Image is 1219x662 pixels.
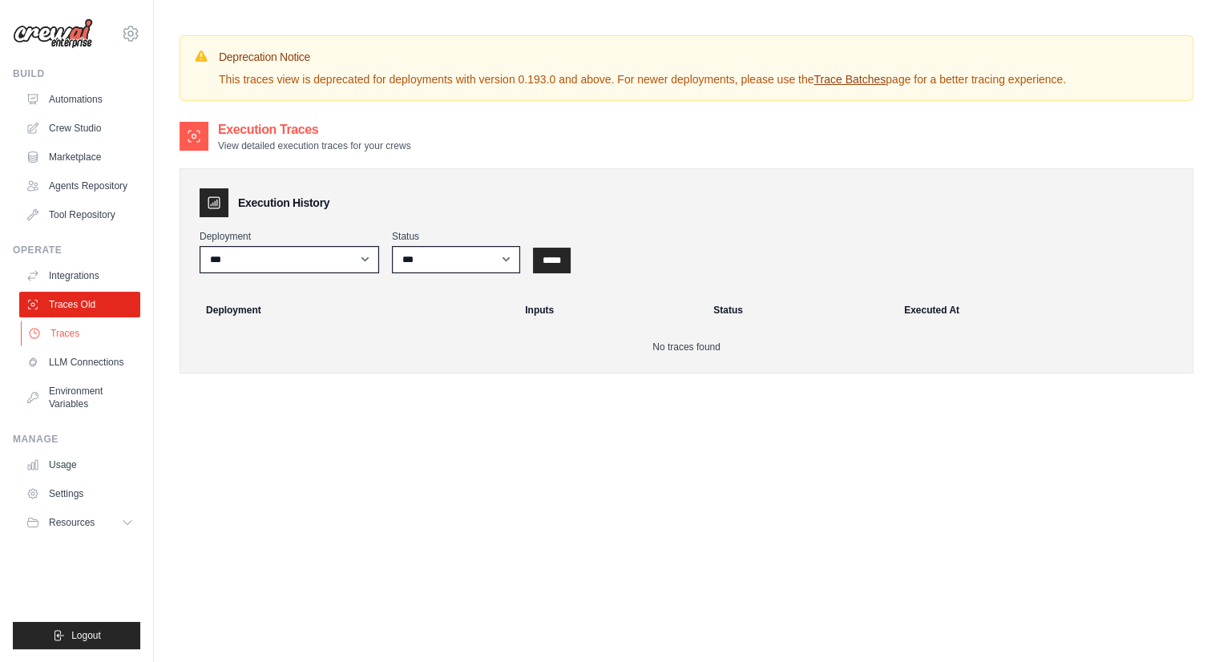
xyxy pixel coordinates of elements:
[1139,585,1219,662] iframe: Chat Widget
[13,18,93,49] img: Logo
[19,202,140,228] a: Tool Repository
[813,73,886,86] a: Trace Batches
[19,173,140,199] a: Agents Repository
[71,629,101,642] span: Logout
[19,87,140,112] a: Automations
[19,263,140,289] a: Integrations
[13,244,140,256] div: Operate
[19,349,140,375] a: LLM Connections
[13,433,140,446] div: Manage
[19,115,140,141] a: Crew Studio
[13,622,140,649] button: Logout
[200,230,379,243] label: Deployment
[19,452,140,478] a: Usage
[219,49,1066,65] h3: Deprecation Notice
[19,292,140,317] a: Traces Old
[704,293,894,328] th: Status
[238,195,329,211] h3: Execution History
[218,120,411,139] h2: Execution Traces
[19,481,140,507] a: Settings
[392,230,520,243] label: Status
[218,139,411,152] p: View detailed execution traces for your crews
[219,71,1066,87] p: This traces view is deprecated for deployments with version 0.193.0 and above. For newer deployme...
[515,293,704,328] th: Inputs
[49,516,95,529] span: Resources
[200,341,1173,353] p: No traces found
[187,293,515,328] th: Deployment
[19,510,140,535] button: Resources
[13,67,140,80] div: Build
[19,378,140,417] a: Environment Variables
[894,293,1186,328] th: Executed At
[19,144,140,170] a: Marketplace
[21,321,142,346] a: Traces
